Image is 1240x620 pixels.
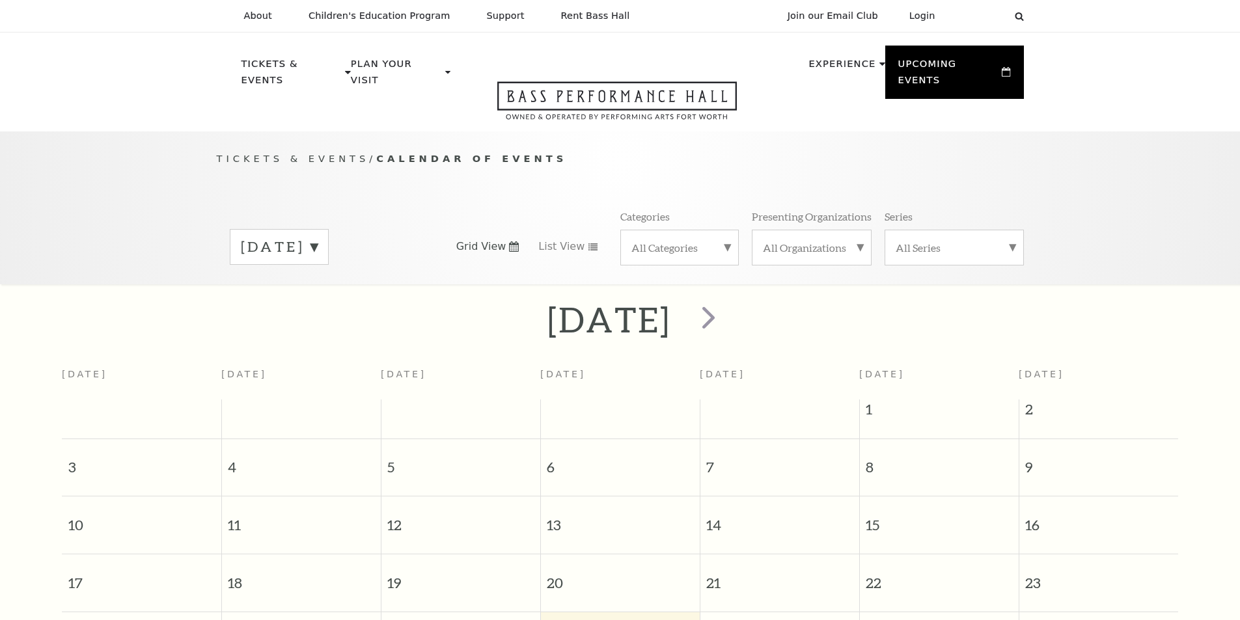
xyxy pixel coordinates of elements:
[808,56,875,79] p: Experience
[1019,399,1179,425] span: 2
[487,10,525,21] p: Support
[381,439,540,484] span: 5
[1019,369,1064,379] span: [DATE]
[351,56,442,96] p: Plan Your Visit
[62,361,221,399] th: [DATE]
[376,153,567,164] span: Calendar of Events
[309,10,450,21] p: Children's Education Program
[859,369,905,379] span: [DATE]
[700,496,859,541] span: 14
[860,399,1019,425] span: 1
[683,297,730,343] button: next
[860,439,1019,484] span: 8
[631,241,728,254] label: All Categories
[1019,439,1179,484] span: 9
[381,554,540,599] span: 19
[860,554,1019,599] span: 22
[885,209,913,223] p: Series
[541,554,700,599] span: 20
[221,361,381,399] th: [DATE]
[541,496,700,541] span: 13
[62,554,221,599] span: 17
[700,554,859,599] span: 21
[217,151,1024,167] p: /
[561,10,630,21] p: Rent Bass Hall
[217,153,370,164] span: Tickets & Events
[1019,496,1179,541] span: 16
[62,439,221,484] span: 3
[381,361,540,399] th: [DATE]
[763,241,861,254] label: All Organizations
[700,361,859,399] th: [DATE]
[62,496,221,541] span: 10
[541,439,700,484] span: 6
[752,209,872,223] p: Presenting Organizations
[896,241,1013,254] label: All Series
[241,237,318,257] label: [DATE]
[538,239,585,254] span: List View
[547,299,670,340] h2: [DATE]
[241,56,342,96] p: Tickets & Events
[700,439,859,484] span: 7
[860,496,1019,541] span: 15
[222,496,381,541] span: 11
[381,496,540,541] span: 12
[222,554,381,599] span: 18
[540,361,700,399] th: [DATE]
[222,439,381,484] span: 4
[898,56,999,96] p: Upcoming Events
[620,209,670,223] p: Categories
[956,10,1002,22] select: Select:
[1019,554,1179,599] span: 23
[456,239,506,254] span: Grid View
[244,10,272,21] p: About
